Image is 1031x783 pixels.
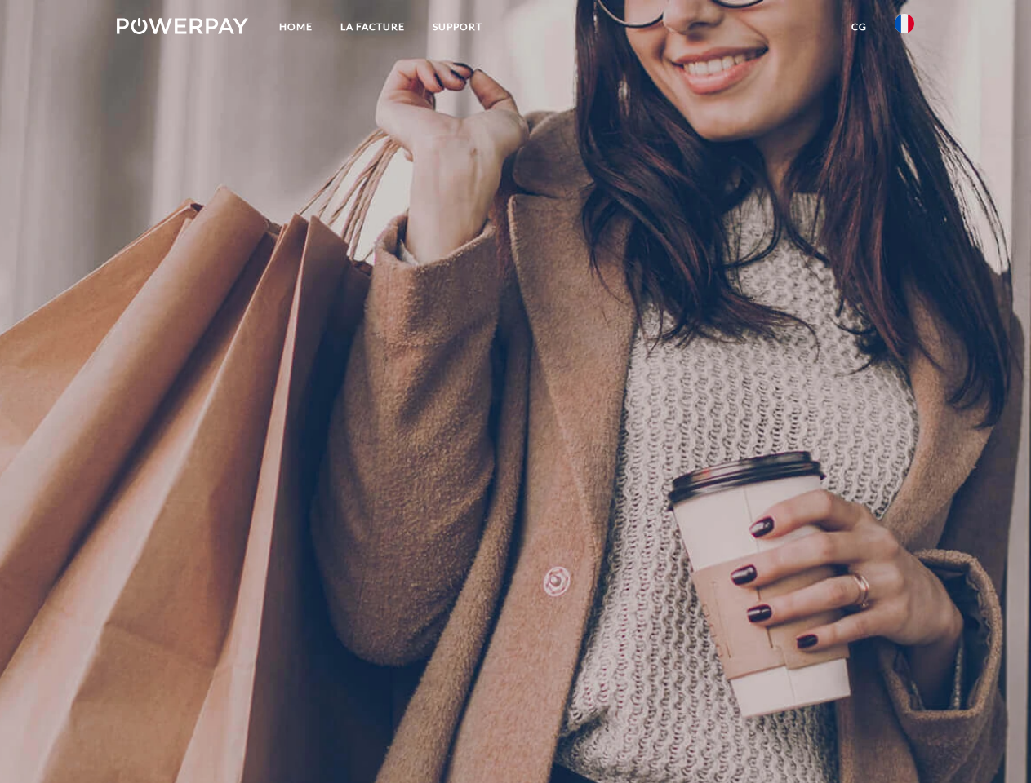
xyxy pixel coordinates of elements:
[265,12,327,42] a: Home
[117,18,248,34] img: logo-powerpay-white.svg
[895,14,914,33] img: fr
[838,12,881,42] a: CG
[327,12,419,42] a: LA FACTURE
[419,12,496,42] a: Support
